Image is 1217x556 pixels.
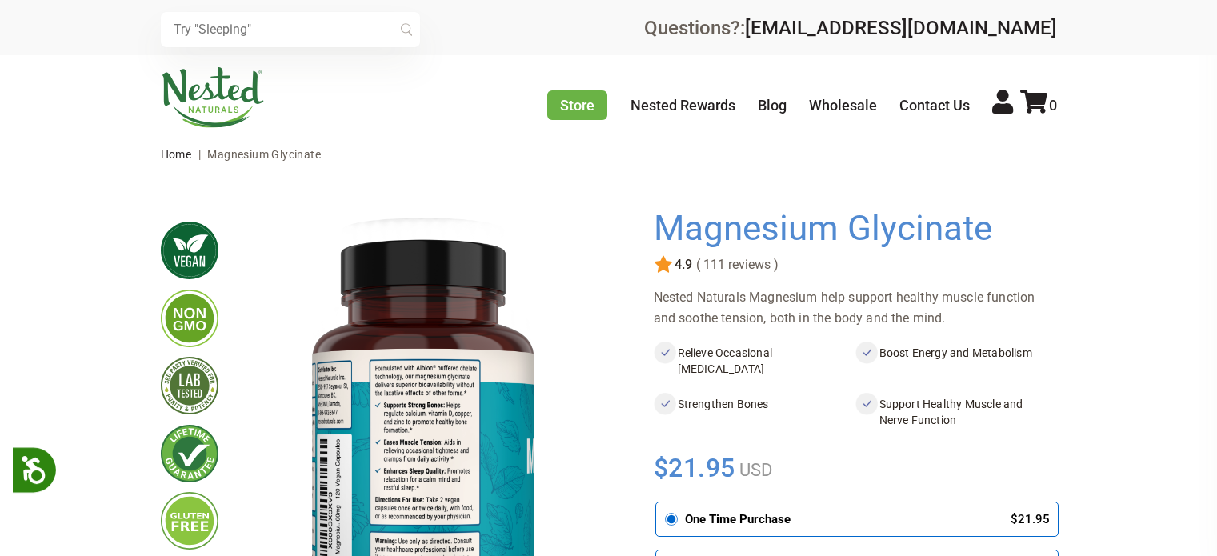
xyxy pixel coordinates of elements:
span: | [194,148,205,161]
img: vegan [161,222,218,279]
span: 4.9 [673,258,692,272]
h1: Magnesium Glycinate [654,209,1049,249]
li: Boost Energy and Metabolism [855,342,1057,380]
a: Store [547,90,607,120]
a: Blog [758,97,787,114]
a: Contact Us [899,97,970,114]
a: 0 [1020,97,1057,114]
span: $21.95 [654,450,736,486]
img: star.svg [654,255,673,274]
a: Home [161,148,192,161]
li: Support Healthy Muscle and Nerve Function [855,393,1057,431]
a: Wholesale [809,97,877,114]
img: gmofree [161,290,218,347]
nav: breadcrumbs [161,138,1057,170]
div: Questions?: [644,18,1057,38]
div: Nested Naturals Magnesium help support healthy muscle function and soothe tension, both in the bo... [654,287,1057,329]
span: ( 111 reviews ) [692,258,779,272]
img: glutenfree [161,492,218,550]
input: Try "Sleeping" [161,12,420,47]
span: 0 [1049,97,1057,114]
span: Magnesium Glycinate [207,148,321,161]
li: Strengthen Bones [654,393,855,431]
img: thirdpartytested [161,357,218,414]
li: Relieve Occasional [MEDICAL_DATA] [654,342,855,380]
a: Nested Rewards [631,97,735,114]
a: [EMAIL_ADDRESS][DOMAIN_NAME] [745,17,1057,39]
img: lifetimeguarantee [161,425,218,482]
span: USD [735,460,772,480]
img: Nested Naturals [161,67,265,128]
